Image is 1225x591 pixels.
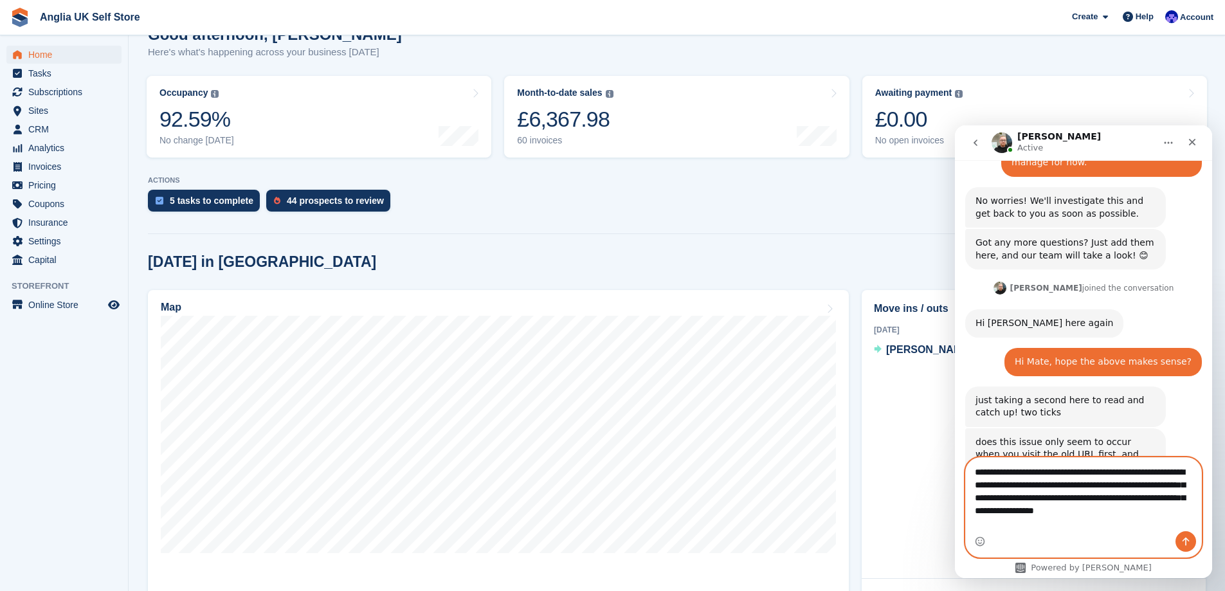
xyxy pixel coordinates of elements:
[28,120,105,138] span: CRM
[874,342,988,359] a: [PERSON_NAME] 26
[28,83,105,101] span: Subscriptions
[6,214,122,232] a: menu
[517,106,613,132] div: £6,367.98
[886,344,972,355] span: [PERSON_NAME]
[28,214,105,232] span: Insurance
[148,176,1206,185] p: ACTIONS
[28,195,105,213] span: Coupons
[28,64,105,82] span: Tasks
[6,251,122,269] a: menu
[159,106,234,132] div: 92.59%
[148,45,402,60] p: Here's what's happening across your business [DATE]
[28,46,105,64] span: Home
[6,158,122,176] a: menu
[6,139,122,157] a: menu
[1165,10,1178,23] img: Lewis Scotney
[6,102,122,120] a: menu
[28,176,105,194] span: Pricing
[955,125,1212,578] iframe: To enrich screen reader interactions, please activate Accessibility in Grammarly extension settings
[274,197,280,205] img: prospect-51fa495bee0391a8d652442698ab0144808aea92771e9ea1ae160a38d050c398.svg
[28,232,105,250] span: Settings
[287,195,384,206] div: 44 prospects to review
[28,139,105,157] span: Analytics
[875,106,963,132] div: £0.00
[106,297,122,313] a: Preview store
[1072,10,1098,23] span: Create
[148,190,266,218] a: 5 tasks to complete
[6,232,122,250] a: menu
[955,90,963,98] img: icon-info-grey-7440780725fd019a000dd9b08b2336e03edf1995a4989e88bcd33f0948082b44.svg
[6,176,122,194] a: menu
[6,64,122,82] a: menu
[862,76,1207,158] a: Awaiting payment £0.00 No open invoices
[12,280,128,293] span: Storefront
[147,76,491,158] a: Occupancy 92.59% No change [DATE]
[28,158,105,176] span: Invoices
[35,6,145,28] a: Anglia UK Self Store
[875,135,963,146] div: No open invoices
[874,301,1193,316] h2: Move ins / outs
[6,195,122,213] a: menu
[28,102,105,120] span: Sites
[1136,10,1154,23] span: Help
[6,83,122,101] a: menu
[517,87,602,98] div: Month-to-date sales
[159,87,208,98] div: Occupancy
[266,190,397,218] a: 44 prospects to review
[1180,11,1213,24] span: Account
[148,253,376,271] h2: [DATE] in [GEOGRAPHIC_DATA]
[875,87,952,98] div: Awaiting payment
[28,296,105,314] span: Online Store
[161,302,181,313] h2: Map
[6,120,122,138] a: menu
[159,135,234,146] div: No change [DATE]
[6,46,122,64] a: menu
[28,251,105,269] span: Capital
[170,195,253,206] div: 5 tasks to complete
[606,90,613,98] img: icon-info-grey-7440780725fd019a000dd9b08b2336e03edf1995a4989e88bcd33f0948082b44.svg
[156,197,163,205] img: task-75834270c22a3079a89374b754ae025e5fb1db73e45f91037f5363f120a921f8.svg
[504,76,849,158] a: Month-to-date sales £6,367.98 60 invoices
[874,324,1193,336] div: [DATE]
[517,135,613,146] div: 60 invoices
[6,296,122,314] a: menu
[211,90,219,98] img: icon-info-grey-7440780725fd019a000dd9b08b2336e03edf1995a4989e88bcd33f0948082b44.svg
[10,8,30,27] img: stora-icon-8386f47178a22dfd0bd8f6a31ec36ba5ce8667c1dd55bd0f319d3a0aa187defe.svg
